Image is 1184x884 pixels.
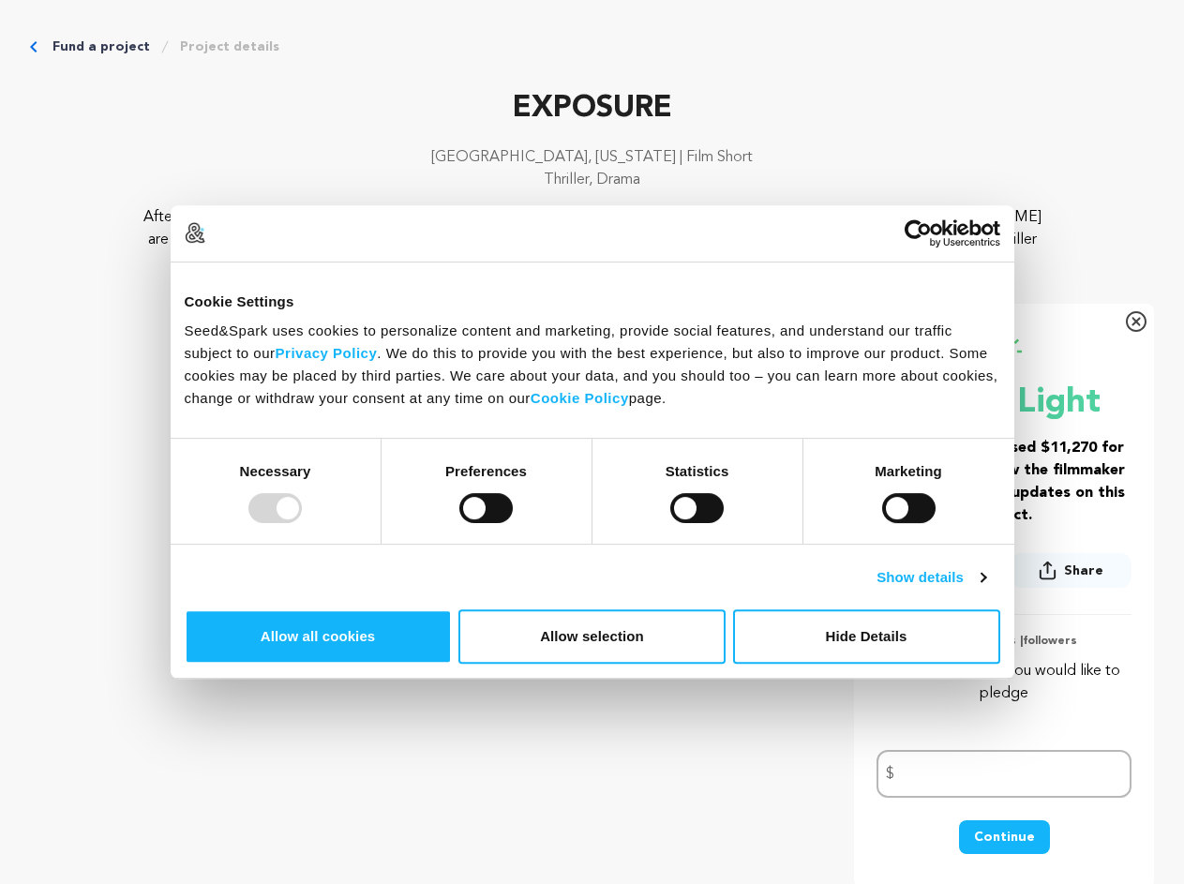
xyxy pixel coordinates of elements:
[875,463,942,479] strong: Marketing
[458,609,726,664] button: Allow selection
[30,86,1154,131] p: EXPOSURE
[240,463,311,479] strong: Necessary
[30,37,1154,56] div: Breadcrumb
[185,222,205,243] img: logo
[30,146,1154,169] p: [GEOGRAPHIC_DATA], [US_STATE] | Film Short
[1010,553,1132,595] span: Share
[180,37,279,56] a: Project details
[531,390,629,406] a: Cookie Policy
[276,345,378,361] a: Privacy Policy
[877,660,1132,705] p: Enter the amount you would like to pledge
[959,820,1050,854] button: Continue
[666,463,729,479] strong: Statistics
[733,609,1000,664] button: Hide Details
[877,566,985,589] a: Show details
[886,763,894,786] span: $
[445,463,527,479] strong: Preferences
[185,320,1000,410] div: Seed&Spark uses cookies to personalize content and marketing, provide social features, and unders...
[836,219,1000,247] a: Usercentrics Cookiebot - opens in a new window
[185,609,452,664] button: Allow all cookies
[1064,562,1103,580] span: Share
[185,291,1000,313] div: Cookie Settings
[30,169,1154,191] p: Thriller, Drama
[1010,553,1132,588] button: Share
[52,37,150,56] a: Fund a project
[142,206,1042,274] p: After the overdose death of his father, [DEMOGRAPHIC_DATA] year old [PERSON_NAME] and his trouble...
